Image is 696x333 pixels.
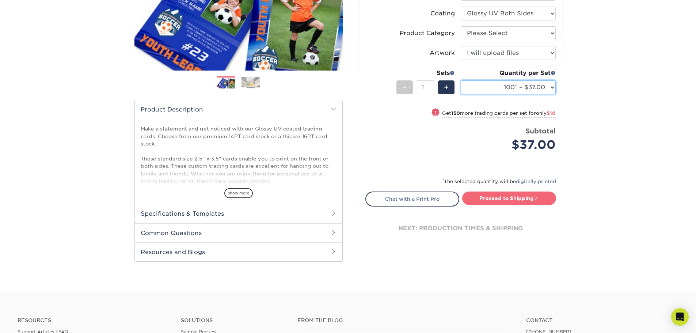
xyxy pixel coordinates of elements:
a: digitally printed [516,179,556,184]
div: next: production times & shipping [365,207,556,250]
h4: From the Blog [297,317,506,323]
h2: Specifications & Templates [135,204,342,223]
p: Make a statement and get noticed with our Glossy UV coated trading cards. Choose from our premium... [141,125,336,215]
strong: 150 [451,110,460,116]
a: Proceed to Shipping [462,192,556,205]
span: - [403,82,406,93]
div: Sets [396,69,455,77]
img: Trading Cards 01 [217,77,235,90]
h4: Resources [18,317,170,323]
div: Open Intercom Messenger [671,308,689,326]
span: + [444,82,449,93]
div: $37.00 [466,136,556,154]
h2: Product Description [135,100,342,119]
div: Artwork [430,49,455,57]
img: Trading Cards 02 [241,77,260,88]
span: ! [434,109,436,117]
a: Chat with a Print Pro [365,192,459,206]
a: Contact [526,317,678,323]
span: show more [224,188,253,198]
div: Product Category [400,29,455,38]
h4: Solutions [181,317,286,323]
h2: Common Questions [135,223,342,242]
div: Quantity per Set [461,69,556,77]
h2: Resources and Blogs [135,242,342,261]
small: The selected quantity will be [442,179,556,184]
small: Get more trading cards per set for [442,110,556,118]
strong: Subtotal [525,127,556,135]
div: Coating [430,9,455,18]
span: only [536,110,556,116]
span: $10 [547,110,556,116]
